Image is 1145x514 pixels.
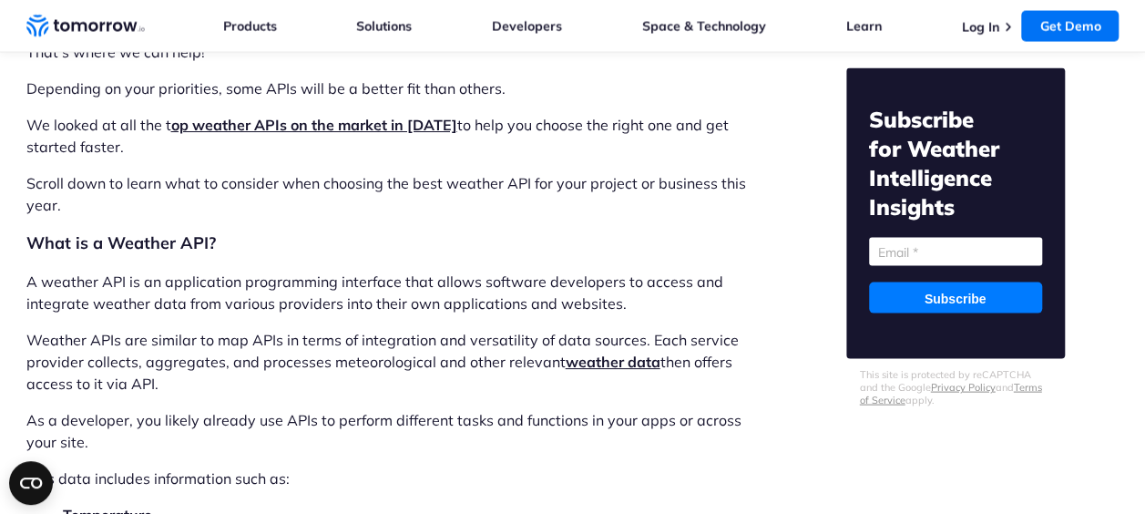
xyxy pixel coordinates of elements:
input: Subscribe [869,283,1042,314]
h2: What is a Weather API? [26,231,750,256]
p: Scroll down to learn what to consider when choosing the best weather API for your project or busi... [26,172,750,216]
a: Home link [26,13,145,40]
p: Weather APIs are similar to map APIs in terms of integration and versatility of data sources. Eac... [26,329,750,395]
a: Solutions [356,18,412,35]
p: We looked at all the t to help you choose the right one and get started faster. [26,114,750,158]
p: As a developer, you likely already use APIs to perform different tasks and functions in your apps... [26,409,750,453]
a: op weather APIs on the market in [DATE] [171,116,457,134]
a: Products [223,18,277,35]
a: Space & Technology [642,18,766,35]
a: Terms of Service [860,381,1042,406]
button: Open CMP widget [9,461,53,505]
a: weather data [566,353,660,371]
a: Get Demo [1021,11,1119,42]
a: Log In [961,19,998,36]
input: Email * [869,238,1042,266]
p: This site is protected by reCAPTCHA and the Google and apply. [860,368,1051,406]
p: Depending on your priorities, some APIs will be a better fit than others. [26,77,750,99]
p: A weather API is an application programming interface that allows software developers to access a... [26,271,750,314]
a: Developers [492,18,562,35]
p: This data includes information such as: [26,468,750,489]
a: Learn [846,18,882,35]
h2: Subscribe for Weather Intelligence Insights [869,105,1042,221]
a: Privacy Policy [931,381,996,394]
